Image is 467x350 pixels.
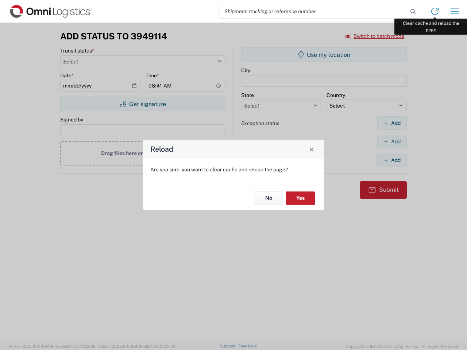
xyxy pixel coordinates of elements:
h4: Reload [150,144,173,155]
button: No [254,191,283,205]
button: Yes [286,191,315,205]
input: Shipment, tracking or reference number [219,4,408,18]
p: Are you sure, you want to clear cache and reload the page? [150,166,317,173]
button: Close [306,144,317,154]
